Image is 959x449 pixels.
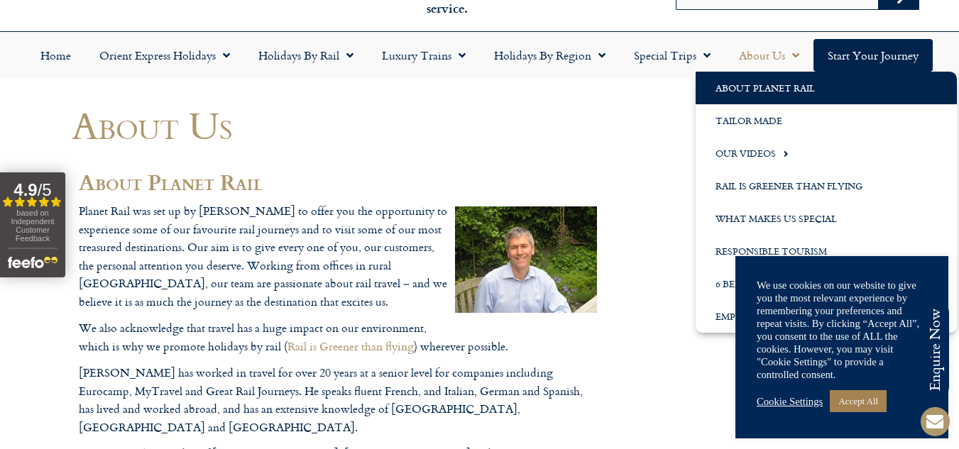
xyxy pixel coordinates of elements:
[830,390,887,412] a: Accept All
[696,170,957,202] a: Rail is Greener than Flying
[79,202,597,311] p: Planet Rail was set up by [PERSON_NAME] to offer you the opportunity to experience some of our fa...
[696,235,957,267] a: Responsible Tourism
[72,104,604,146] h1: About Us
[696,72,957,333] ul: About Us
[79,170,597,194] h2: About Planet Rail
[696,137,957,170] a: Our Videos
[696,202,957,235] a: What Makes us Special
[287,338,414,355] a: Rail is Greener than flying
[757,395,823,408] a: Cookie Settings
[696,300,957,333] a: Employment Opportunities
[725,39,813,72] a: About Us
[455,206,597,313] img: guy-saunders
[85,39,244,72] a: Orient Express Holidays
[813,39,933,72] a: Start your Journey
[7,39,952,72] nav: Menu
[26,39,85,72] a: Home
[696,104,957,137] a: Tailor Made
[368,39,480,72] a: Luxury Trains
[480,39,620,72] a: Holidays by Region
[244,39,368,72] a: Holidays by Rail
[696,267,957,300] a: 6 Benefits of a Tailor-Made Train Holiday
[757,279,927,381] div: We use cookies on our website to give you the most relevant experience by remembering your prefer...
[79,364,597,436] p: [PERSON_NAME] has worked in travel for over 20 years at a senior level for companies including Eu...
[620,39,725,72] a: Special Trips
[79,319,597,355] p: We also acknowledge that travel has a huge impact on our environment, which is why we promote hol...
[696,72,957,104] a: About Planet Rail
